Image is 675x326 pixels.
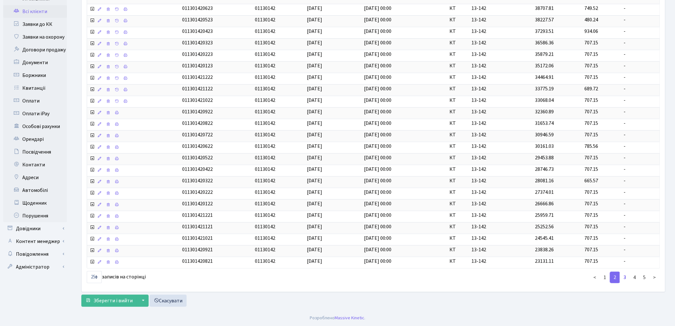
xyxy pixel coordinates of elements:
span: 011301420322 [182,177,213,184]
span: 13-142 [471,131,530,139]
a: Оплати iPay [3,107,67,120]
span: 707.15 [585,74,598,81]
a: Контакти [3,158,67,171]
span: [DATE] 00:00 [364,166,392,173]
span: 01130142 [255,97,275,104]
a: Договори продажу [3,43,67,56]
span: 011301421022 [182,97,213,104]
span: 011301420822 [182,120,213,127]
span: 011301420422 [182,166,213,173]
span: - [624,5,657,12]
span: 707.15 [585,246,598,253]
span: 707.15 [585,189,598,196]
span: [DATE] [307,28,322,35]
span: КТ [449,189,466,196]
span: 01130142 [255,62,275,69]
span: - [624,223,657,231]
span: [DATE] [307,51,322,58]
span: 13-142 [471,5,530,12]
span: КТ [449,108,466,116]
span: КТ [449,223,466,231]
span: - [624,189,657,196]
span: 13-142 [471,108,530,116]
span: 011301420921 [182,246,213,253]
span: 13-142 [471,258,530,265]
a: Документи [3,56,67,69]
span: [DATE] 00:00 [364,258,392,265]
label: записів на сторінці [87,271,146,283]
span: - [624,74,657,81]
span: КТ [449,85,466,93]
span: [DATE] [307,74,322,81]
a: 3 [620,272,630,283]
span: [DATE] [307,154,322,161]
span: 25252.56 [535,223,554,230]
span: 13-142 [471,74,530,81]
span: 35879.21 [535,51,554,58]
span: 13-142 [471,85,530,93]
span: Зберегти і вийти [93,297,133,304]
span: 28746.73 [535,166,554,173]
a: Скасувати [150,295,187,307]
a: Порушення [3,209,67,222]
a: Довідники [3,222,67,235]
span: [DATE] [307,166,322,173]
span: [DATE] [307,131,322,138]
span: 01130142 [255,177,275,184]
span: - [624,85,657,93]
span: - [624,166,657,173]
a: Адміністратор [3,261,67,273]
span: 01130142 [255,16,275,23]
span: 13-142 [471,39,530,47]
span: 01130142 [255,108,275,115]
span: 01130142 [255,39,275,46]
span: 011301420323 [182,39,213,46]
span: [DATE] 00:00 [364,62,392,69]
span: - [624,51,657,58]
span: - [624,131,657,139]
span: 13-142 [471,28,530,35]
span: КТ [449,235,466,242]
a: Контент менеджер [3,235,67,248]
span: [DATE] 00:00 [364,16,392,23]
span: КТ [449,28,466,35]
span: 011301421221 [182,212,213,219]
span: КТ [449,200,466,208]
span: - [624,39,657,47]
span: 707.15 [585,131,598,138]
span: 28081.16 [535,177,554,184]
span: 13-142 [471,166,530,173]
span: [DATE] [307,120,322,127]
span: 38227.57 [535,16,554,23]
span: [DATE] 00:00 [364,39,392,46]
span: 38707.81 [535,5,554,12]
span: 01130142 [255,200,275,207]
span: [DATE] 00:00 [364,154,392,161]
span: 01130142 [255,154,275,161]
span: [DATE] 00:00 [364,212,392,219]
span: [DATE] 00:00 [364,97,392,104]
span: 011301420423 [182,28,213,35]
span: 707.15 [585,235,598,242]
span: 01130142 [255,51,275,58]
span: 13-142 [471,143,530,150]
span: КТ [449,177,466,185]
div: Розроблено . [310,315,365,322]
span: 01130142 [255,258,275,265]
span: 011301421021 [182,235,213,242]
span: 01130142 [255,223,275,230]
span: 01130142 [255,28,275,35]
span: [DATE] [307,200,322,207]
span: [DATE] [307,16,322,23]
span: 707.15 [585,258,598,265]
span: 35172.06 [535,62,554,69]
a: 2 [610,272,620,283]
a: Massive Kinetic [335,315,364,321]
span: 011301421121 [182,223,213,230]
span: 707.15 [585,212,598,219]
span: 480.24 [585,16,598,23]
span: 01130142 [255,131,275,138]
span: - [624,97,657,104]
span: КТ [449,51,466,58]
span: 23131.11 [535,258,554,265]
